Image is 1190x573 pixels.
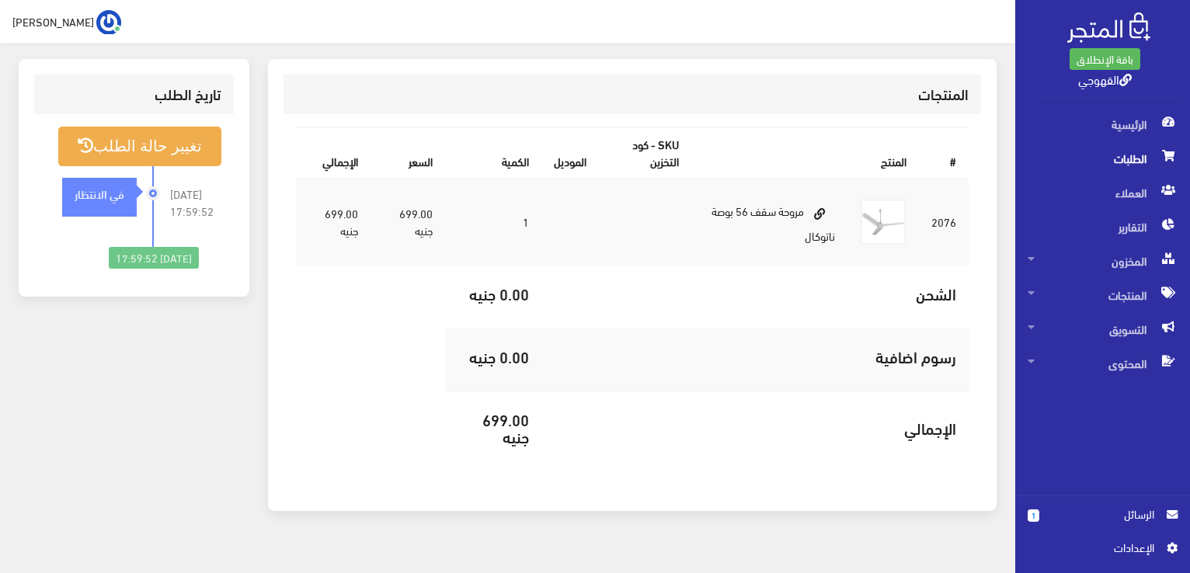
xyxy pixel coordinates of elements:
img: ... [96,10,121,35]
img: . [1067,12,1150,43]
span: التقارير [1028,210,1178,244]
td: 1 [445,179,541,266]
h5: 0.00 جنيه [458,285,528,302]
a: المنتجات [1015,278,1190,312]
a: القهوجي [1078,68,1132,90]
th: SKU - كود التخزين [599,128,692,179]
td: 699.00 جنيه [371,179,445,266]
button: تغيير حالة الطلب [58,127,221,166]
a: العملاء [1015,175,1190,210]
h3: تاريخ الطلب [47,87,221,102]
h3: المنتجات [296,87,969,102]
span: التسويق [1028,312,1178,346]
strong: في الانتظار [75,185,124,202]
th: السعر [371,128,445,179]
span: العملاء [1028,175,1178,210]
h5: 699.00 جنيه [458,411,528,445]
h5: اﻹجمالي [554,419,957,436]
a: التقارير [1015,210,1190,244]
h5: 0.00 جنيه [458,348,528,365]
span: الطلبات [1028,141,1178,175]
a: المحتوى [1015,346,1190,380]
span: [PERSON_NAME] [12,12,94,31]
td: مروحة سقف 56 بوصة ناتوكال [691,179,847,266]
h5: الشحن [554,285,957,302]
span: الرسائل [1052,505,1154,523]
a: 1 الرسائل [1028,505,1178,539]
th: # [919,128,969,179]
a: الرئيسية [1015,107,1190,141]
a: ... [PERSON_NAME] [12,9,121,34]
th: اﻹجمالي [296,128,371,179]
td: 699.00 جنيه [296,179,371,266]
span: 1 [1028,509,1039,522]
th: الكمية [445,128,541,179]
h5: رسوم اضافية [554,348,957,365]
span: [DATE] 17:59:52 [170,186,221,220]
span: المحتوى [1028,346,1178,380]
span: المنتجات [1028,278,1178,312]
a: الطلبات [1015,141,1190,175]
span: المخزون [1028,244,1178,278]
span: اﻹعدادات [1040,539,1153,556]
a: المخزون [1015,244,1190,278]
th: المنتج [691,128,919,179]
a: باقة الإنطلاق [1070,48,1140,70]
td: 2076 [919,179,969,266]
div: [DATE] 17:59:52 [109,247,199,269]
span: الرئيسية [1028,107,1178,141]
a: اﻹعدادات [1028,539,1178,564]
th: الموديل [541,128,599,179]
